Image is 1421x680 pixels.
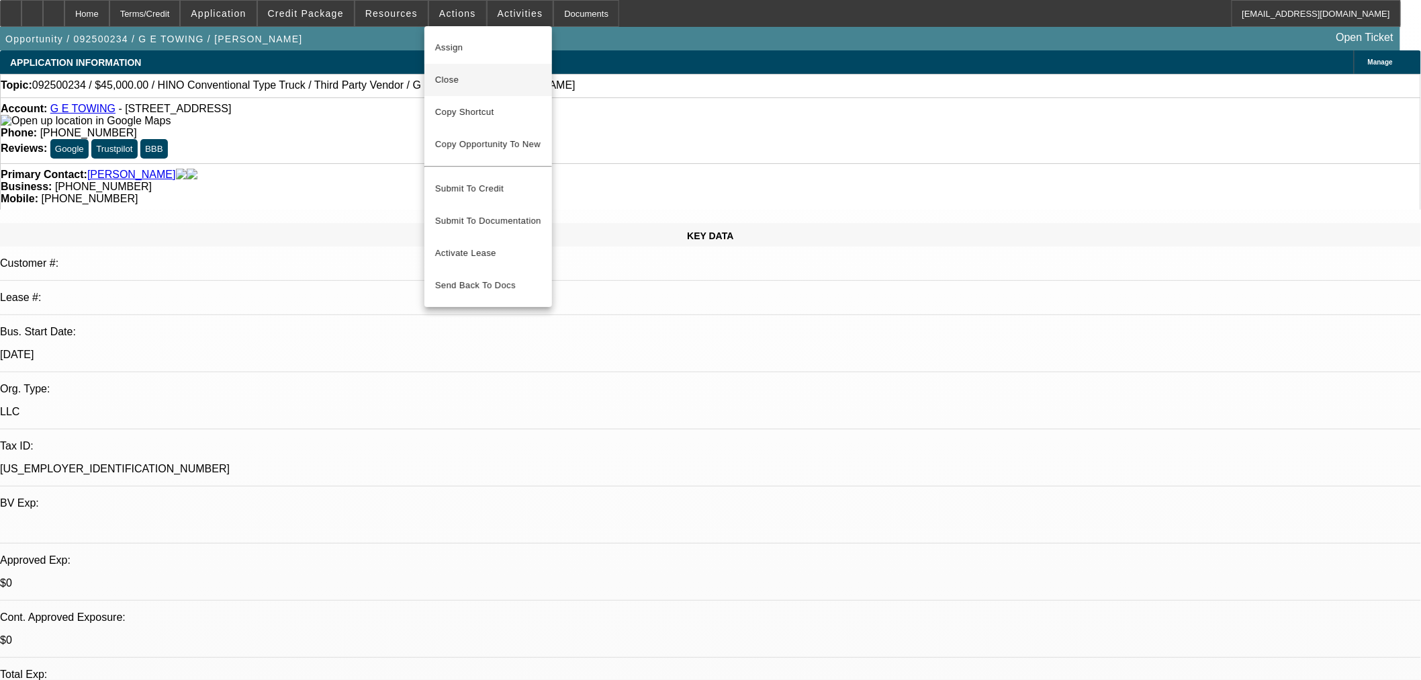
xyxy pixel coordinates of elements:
span: Assign [435,40,541,56]
span: Close [435,72,541,88]
span: Activate Lease [435,245,541,261]
span: Copy Opportunity To New [435,139,541,149]
span: Send Back To Docs [435,278,541,294]
span: Submit To Documentation [435,213,541,229]
span: Copy Shortcut [435,104,541,120]
span: Submit To Credit [435,181,541,197]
